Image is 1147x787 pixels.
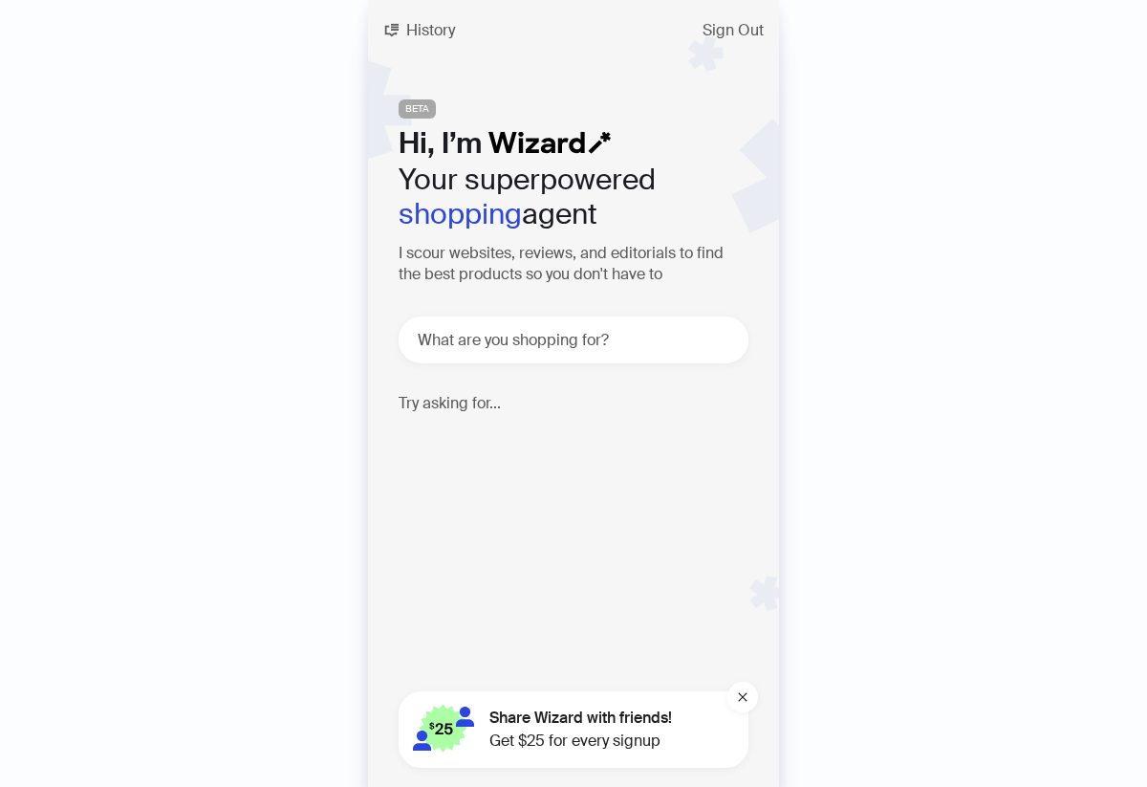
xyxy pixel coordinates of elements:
h2: Your superpowered agent [399,163,748,231]
em: shopping [399,195,522,232]
button: Sign Out [687,15,779,46]
p: I need help finding products to help with [PERSON_NAME] management 🪒 [399,427,734,514]
div: I need help finding products to help with [PERSON_NAME] management 🪒 [399,427,733,514]
span: Hi, I’m [399,124,482,162]
button: History [368,15,470,46]
h3: I scour websites, reviews, and editorials to find the best products so you don't have to [399,243,748,286]
h4: Try asking for... [399,394,748,412]
span: BETA [399,99,436,119]
span: Get $25 for every signup [489,730,672,753]
button: Share Wizard with friends!Get $25 for every signup [399,691,748,768]
span: History [406,23,455,38]
span: Share Wizard with friends! [489,707,672,730]
span: close [737,691,748,703]
span: Sign Out [703,23,764,38]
